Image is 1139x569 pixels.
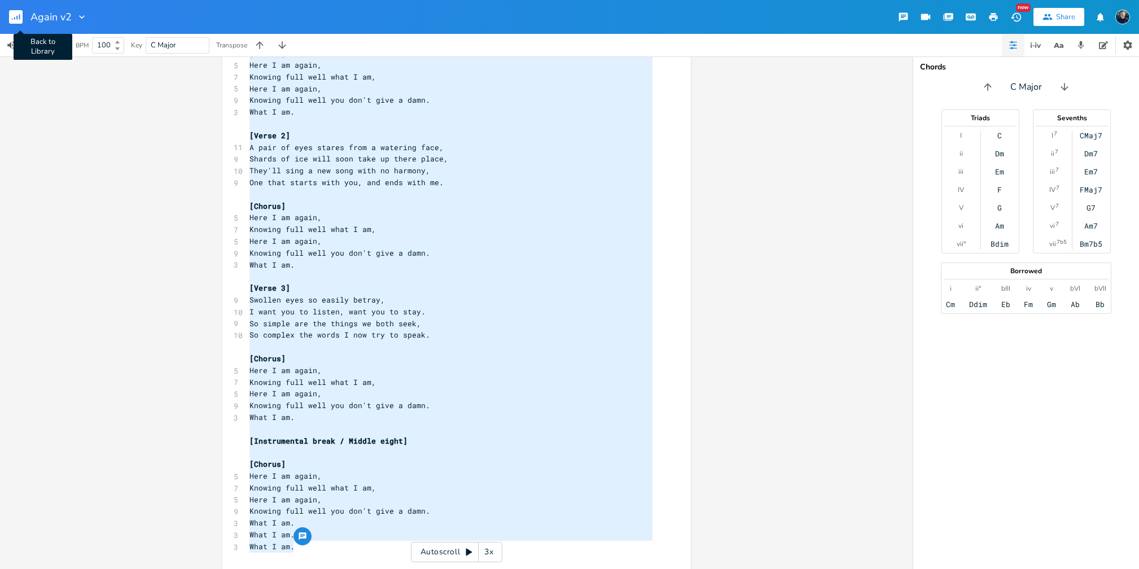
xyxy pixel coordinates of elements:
span: [Instrumental break / Middle eight] [249,436,408,446]
div: bVI [1070,284,1080,293]
div: Gm [1047,300,1056,309]
div: 3x [479,542,499,562]
div: Em7 [1084,167,1098,176]
sup: 7b5 [1057,238,1067,247]
span: They'll sing a new song with no harmony, [249,165,430,176]
div: vii° [957,239,966,248]
span: One that starts with you, and ends with me. [249,177,444,187]
span: Here I am again, [249,236,322,246]
span: [Chorus] [249,459,286,469]
div: Am7 [1084,221,1098,230]
span: What I am. [249,518,295,528]
div: ii [1051,149,1054,158]
div: Share [1056,12,1075,22]
div: FMaj7 [1080,185,1102,194]
div: BPM [76,42,89,49]
div: ii° [975,284,981,293]
span: Knowing full well you don't give a damn. [249,95,430,105]
div: G [997,203,1002,212]
div: iii [958,167,963,176]
div: Dm [995,149,1004,158]
sup: 7 [1055,165,1059,174]
span: Knowing full well what I am, [249,483,376,493]
span: Here I am again, [249,471,322,481]
span: Again v2 [30,12,72,22]
button: Share [1033,8,1084,26]
div: V [959,203,963,212]
div: Am [995,221,1004,230]
span: Knowing full well what I am, [249,377,376,387]
sup: 7 [1055,202,1059,211]
div: Fm [1024,300,1033,309]
span: Knowing full well you don't give a damn. [249,506,430,516]
span: Here I am again, [249,212,322,222]
span: I want you to listen, want you to stay. [249,307,426,317]
span: So complex the words I now try to speak. [249,330,430,340]
span: C Major [1010,81,1042,94]
div: bIII [1001,284,1010,293]
div: G7 [1087,203,1096,212]
div: C [997,131,1002,140]
span: [Verse 3] [249,283,290,293]
div: I [1052,131,1053,140]
div: vi [958,221,963,230]
div: Ab [1071,300,1080,309]
div: CMaj7 [1080,131,1102,140]
div: Ddim [969,300,987,309]
span: What I am. [249,107,295,117]
span: Knowing full well what I am, [249,224,376,234]
div: IV [958,185,964,194]
span: Here I am again, [249,84,322,94]
div: I [960,131,962,140]
button: New [1005,7,1027,27]
span: [Chorus] [249,201,286,211]
div: Key [131,42,142,49]
div: iii [1050,167,1055,176]
div: Triads [942,115,1019,121]
span: Here I am again, [249,494,322,505]
div: bVII [1094,284,1106,293]
div: Dm7 [1084,149,1098,158]
sup: 7 [1056,183,1059,192]
div: Em [995,167,1004,176]
div: Autoscroll [411,542,502,562]
div: vi [1050,221,1055,230]
div: Bdim [991,239,1009,248]
div: Bm7b5 [1080,239,1102,248]
sup: 7 [1055,220,1059,229]
span: What I am. [249,412,295,422]
span: Shards of ice will soon take up there place, [249,154,448,164]
div: Borrowed [941,268,1111,274]
div: V [1050,203,1055,212]
div: New [1016,3,1031,12]
span: [Verse 2] [249,130,290,141]
span: Swollen eyes so easily betray, [249,295,385,305]
span: Here I am again, [249,388,322,399]
img: Stew Dean [1115,10,1130,24]
div: v [1050,284,1053,293]
span: So simple are the things we both seek, [249,318,421,329]
sup: 7 [1054,129,1057,138]
span: C Major [151,40,176,50]
button: Back to Library [9,3,32,30]
sup: 7 [1055,147,1058,156]
div: F [997,185,1002,194]
span: Here I am again, [249,365,322,375]
div: Chords [920,63,1132,71]
span: Knowing full well you don't give a damn. [249,248,430,258]
span: [Chorus] [249,353,286,364]
span: What I am. [249,541,295,552]
div: Bb [1096,300,1105,309]
div: Transpose [216,42,247,49]
div: Cm [946,300,955,309]
span: Knowing full well you don't give a damn. [249,400,430,410]
div: i [950,284,952,293]
span: A pair of eyes stares from a watering face, [249,142,444,152]
div: IV [1049,185,1055,194]
span: Knowing full well what I am, [249,72,376,82]
span: What I am. [249,260,295,270]
div: Eb [1001,300,1010,309]
span: What I am. [249,529,295,540]
div: vii [1049,239,1056,248]
span: Here I am again, [249,60,322,70]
